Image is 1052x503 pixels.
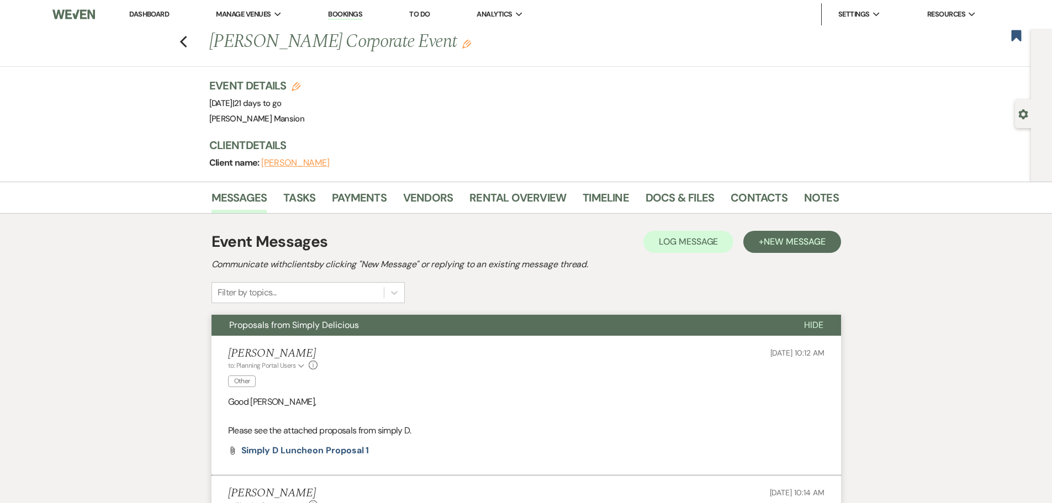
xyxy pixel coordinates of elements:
button: [PERSON_NAME] [261,158,330,167]
span: Proposals from Simply Delicious [229,319,359,331]
h3: Event Details [209,78,305,93]
span: [PERSON_NAME] Mansion [209,113,305,124]
a: Rental Overview [469,189,566,213]
span: to: Planning Portal Users [228,361,296,370]
span: | [232,98,282,109]
span: Manage Venues [216,9,271,20]
h1: [PERSON_NAME] Corporate Event [209,29,704,55]
a: Dashboard [129,9,169,19]
a: Messages [212,189,267,213]
button: to: Planning Portal Users [228,361,306,370]
a: Payments [332,189,387,213]
h5: [PERSON_NAME] [228,347,318,361]
h2: Communicate with clients by clicking "New Message" or replying to an existing message thread. [212,258,841,271]
span: [DATE] [209,98,282,109]
a: To Do [409,9,430,19]
span: Settings [838,9,870,20]
button: Edit [462,39,471,49]
span: Client name: [209,157,262,168]
a: Timeline [583,189,629,213]
a: Simply D Luncheon Proposal 1 [241,446,369,455]
p: Good [PERSON_NAME], [228,395,824,409]
button: Open lead details [1018,108,1028,119]
span: Log Message [659,236,718,247]
span: Simply D Luncheon Proposal 1 [241,444,369,456]
span: Resources [927,9,965,20]
span: Hide [804,319,823,331]
span: [DATE] 10:14 AM [770,488,824,497]
h3: Client Details [209,137,828,153]
h5: [PERSON_NAME] [228,486,318,500]
a: Tasks [283,189,315,213]
button: Hide [786,315,841,336]
a: Docs & Files [646,189,714,213]
span: Analytics [477,9,512,20]
img: Weven Logo [52,3,94,26]
p: Please see the attached proposals from simply D. [228,423,824,438]
a: Notes [804,189,839,213]
button: Proposals from Simply Delicious [212,315,786,336]
span: 21 days to go [234,98,282,109]
span: New Message [764,236,825,247]
a: Bookings [328,9,362,20]
span: [DATE] 10:12 AM [770,348,824,358]
h1: Event Messages [212,230,328,253]
button: +New Message [743,231,840,253]
a: Contacts [731,189,787,213]
button: Log Message [643,231,733,253]
span: Other [228,375,256,387]
div: Filter by topics... [218,286,277,299]
a: Vendors [403,189,453,213]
